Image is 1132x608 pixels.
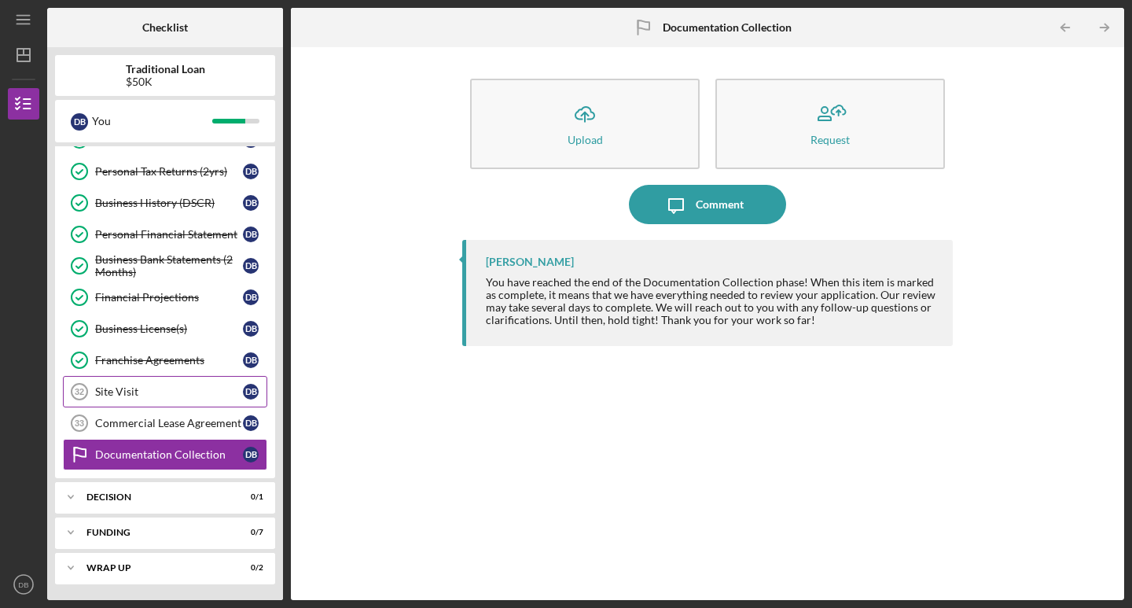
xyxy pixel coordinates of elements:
div: [PERSON_NAME] [486,256,574,268]
div: Funding [86,528,224,537]
b: Documentation Collection [663,21,792,34]
b: Traditional Loan [126,63,205,76]
button: Request [715,79,945,169]
div: Financial Projections [95,291,243,304]
div: 0 / 2 [235,563,263,573]
text: DB [18,580,28,589]
div: Business License(s) [95,322,243,335]
div: Decision [86,492,224,502]
div: D B [243,352,259,368]
div: Wrap up [86,563,224,573]
div: Request [810,134,850,146]
a: Personal Tax Returns (2yrs)DB [63,156,267,187]
div: Personal Tax Returns (2yrs) [95,165,243,178]
div: D B [243,227,259,242]
a: Business Bank Statements (2 Months)DB [63,250,267,282]
div: Business Bank Statements (2 Months) [95,253,243,278]
div: Comment [696,185,744,224]
div: You [92,108,212,134]
div: Site Visit [95,385,243,398]
tspan: 33 [75,418,84,428]
div: D B [243,164,259,179]
a: Financial ProjectionsDB [63,282,267,313]
div: Personal Financial Statement [95,228,243,241]
div: D B [71,113,88,131]
div: 0 / 7 [235,528,263,537]
button: Upload [470,79,700,169]
button: DB [8,569,39,600]
a: 32Site VisitDB [63,376,267,407]
div: D B [243,447,259,462]
button: Comment [629,185,786,224]
a: Personal Financial StatementDB [63,219,267,250]
div: $50K [126,76,205,88]
div: D B [243,384,259,400]
div: 0 / 1 [235,492,263,502]
a: Documentation CollectionDB [63,439,267,470]
div: Commercial Lease Agreement [95,417,243,429]
a: Business History (DSCR)DB [63,187,267,219]
div: D B [243,415,259,431]
div: D B [243,289,259,305]
div: Business History (DSCR) [95,197,243,209]
tspan: 32 [75,387,84,396]
a: 33Commercial Lease AgreementDB [63,407,267,439]
a: Franchise AgreementsDB [63,345,267,376]
div: You have reached the end of the Documentation Collection phase! When this item is marked as compl... [486,276,937,326]
div: Upload [568,134,603,146]
div: D B [243,321,259,337]
div: Documentation Collection [95,448,243,461]
b: Checklist [142,21,188,34]
div: Franchise Agreements [95,354,243,367]
a: Business License(s)DB [63,313,267,345]
div: D B [243,195,259,211]
div: D B [243,258,259,274]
